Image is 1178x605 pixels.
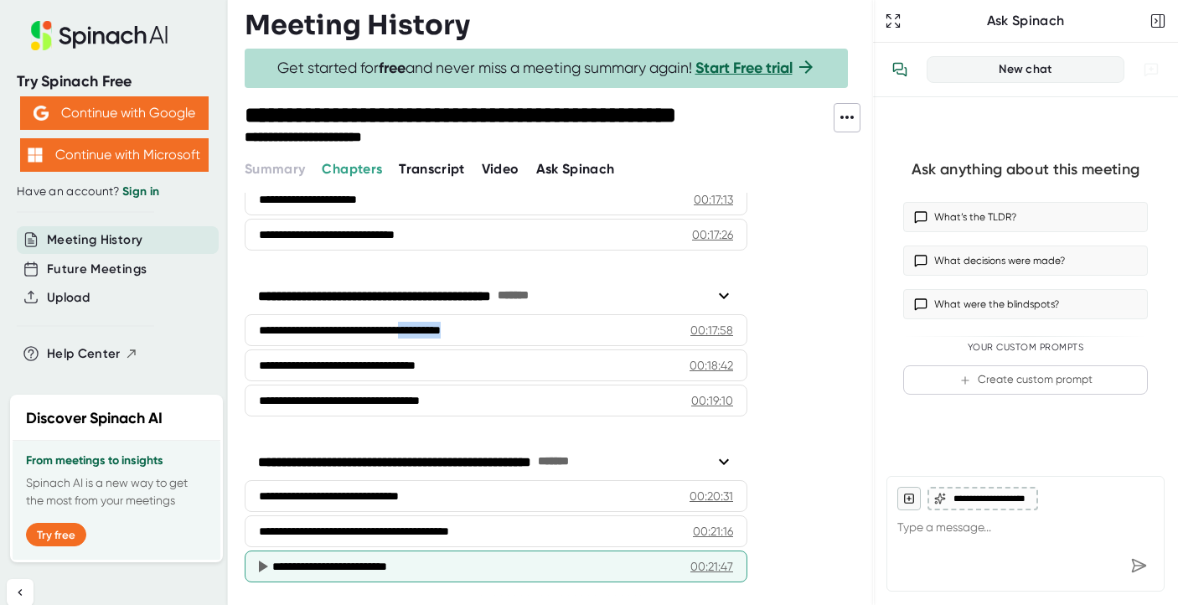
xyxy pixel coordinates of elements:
[903,342,1148,354] div: Your Custom Prompts
[482,161,519,177] span: Video
[122,184,159,199] a: Sign in
[903,202,1148,232] button: What’s the TLDR?
[26,474,207,509] p: Spinach AI is a new way to get the most from your meetings
[17,184,211,199] div: Have an account?
[47,288,90,308] button: Upload
[245,159,305,179] button: Summary
[903,246,1148,276] button: What decisions were made?
[938,62,1113,77] div: New chat
[912,160,1139,179] div: Ask anything about this meeting
[20,138,209,172] button: Continue with Microsoft
[20,96,209,130] button: Continue with Google
[17,72,211,91] div: Try Spinach Free
[903,365,1148,395] button: Create custom prompt
[26,454,207,468] h3: From meetings to insights
[34,106,49,121] img: Aehbyd4JwY73AAAAAElFTkSuQmCC
[905,13,1146,29] div: Ask Spinach
[691,392,733,409] div: 00:19:10
[26,407,163,430] h2: Discover Spinach AI
[26,523,86,546] button: Try free
[690,488,733,504] div: 00:20:31
[690,322,733,339] div: 00:17:58
[881,9,905,33] button: Expand to Ask Spinach page
[693,523,733,540] div: 00:21:16
[536,161,615,177] span: Ask Spinach
[1146,9,1170,33] button: Close conversation sidebar
[694,191,733,208] div: 00:17:13
[47,230,142,250] button: Meeting History
[379,59,406,77] b: free
[692,226,733,243] div: 00:17:26
[1124,551,1154,581] div: Send message
[245,9,470,41] h3: Meeting History
[695,59,793,77] a: Start Free trial
[322,159,382,179] button: Chapters
[399,159,465,179] button: Transcript
[482,159,519,179] button: Video
[399,161,465,177] span: Transcript
[245,161,305,177] span: Summary
[690,357,733,374] div: 00:18:42
[883,53,917,86] button: View conversation history
[47,344,121,364] span: Help Center
[903,289,1148,319] button: What were the blindspots?
[536,159,615,179] button: Ask Spinach
[277,59,816,78] span: Get started for and never miss a meeting summary again!
[47,344,138,364] button: Help Center
[47,260,147,279] button: Future Meetings
[322,161,382,177] span: Chapters
[690,558,733,575] div: 00:21:47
